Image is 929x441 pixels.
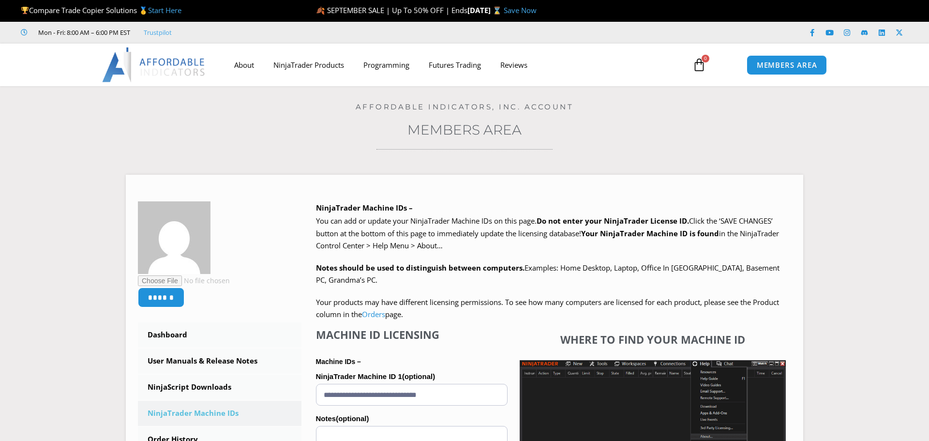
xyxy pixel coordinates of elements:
[702,55,709,62] span: 0
[537,216,689,226] b: Do not enter your NinjaTrader License ID.
[316,5,467,15] span: 🍂 SEPTEMBER SALE | Up To 50% OFF | Ends
[148,5,181,15] a: Start Here
[225,54,681,76] nav: Menu
[316,358,361,365] strong: Machine IDs –
[316,263,779,285] span: Examples: Home Desktop, Laptop, Office In [GEOGRAPHIC_DATA], Basement PC, Grandma’s PC.
[21,5,181,15] span: Compare Trade Copier Solutions 🥇
[138,201,210,274] img: 9b1f5fe0b9cfc699a0cb3ee65d96f17d4773541739bf551508fcd47b539dd305
[316,216,779,250] span: Click the ‘SAVE CHANGES’ button at the bottom of this page to immediately update the licensing da...
[467,5,504,15] strong: [DATE] ⌛
[264,54,354,76] a: NinjaTrader Products
[678,51,720,79] a: 0
[747,55,827,75] a: MEMBERS AREA
[36,27,130,38] span: Mon - Fri: 8:00 AM – 6:00 PM EST
[316,411,508,426] label: Notes
[316,328,508,341] h4: Machine ID Licensing
[491,54,537,76] a: Reviews
[520,333,786,346] h4: Where to find your Machine ID
[138,401,301,426] a: NinjaTrader Machine IDs
[102,47,206,82] img: LogoAI | Affordable Indicators – NinjaTrader
[138,322,301,348] a: Dashboard
[757,61,817,69] span: MEMBERS AREA
[316,297,779,319] span: Your products may have different licensing permissions. To see how many computers are licensed fo...
[504,5,537,15] a: Save Now
[316,216,537,226] span: You can add or update your NinjaTrader Machine IDs on this page.
[419,54,491,76] a: Futures Trading
[356,102,574,111] a: Affordable Indicators, Inc. Account
[354,54,419,76] a: Programming
[138,375,301,400] a: NinjaScript Downloads
[144,27,172,38] a: Trustpilot
[407,122,522,138] a: Members Area
[316,263,524,273] strong: Notes should be used to distinguish between computers.
[362,309,385,319] a: Orders
[225,54,264,76] a: About
[402,372,435,380] span: (optional)
[316,203,413,213] b: NinjaTrader Machine IDs –
[138,349,301,374] a: User Manuals & Release Notes
[581,228,719,238] strong: Your NinjaTrader Machine ID is found
[21,7,29,14] img: 🏆
[316,369,508,384] label: NinjaTrader Machine ID 1
[336,414,369,423] span: (optional)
